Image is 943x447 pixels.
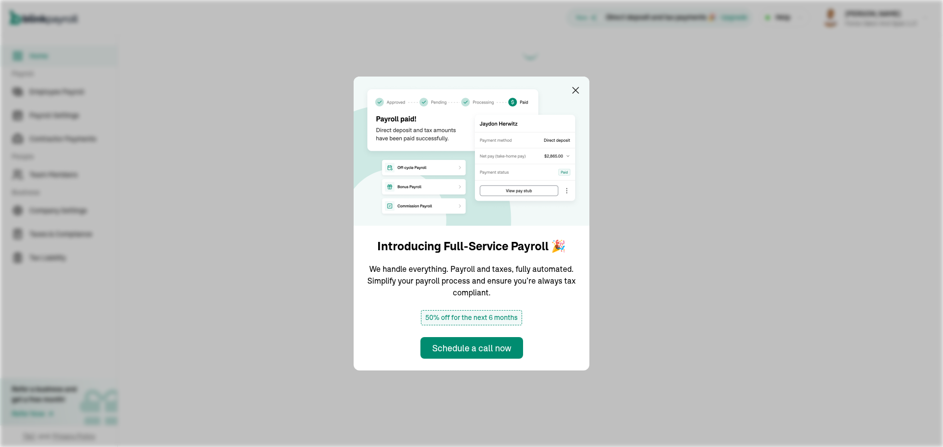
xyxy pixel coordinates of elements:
div: Schedule a call now [432,342,511,355]
h1: Introducing Full-Service Payroll 🎉 [377,237,566,255]
button: Schedule a call now [420,337,523,359]
p: We handle everything. Payroll and taxes, fully automated. Simplify your payroll process and ensur... [365,263,578,298]
img: announcement [354,77,589,226]
span: 50% off for the next 6 months [421,310,522,325]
